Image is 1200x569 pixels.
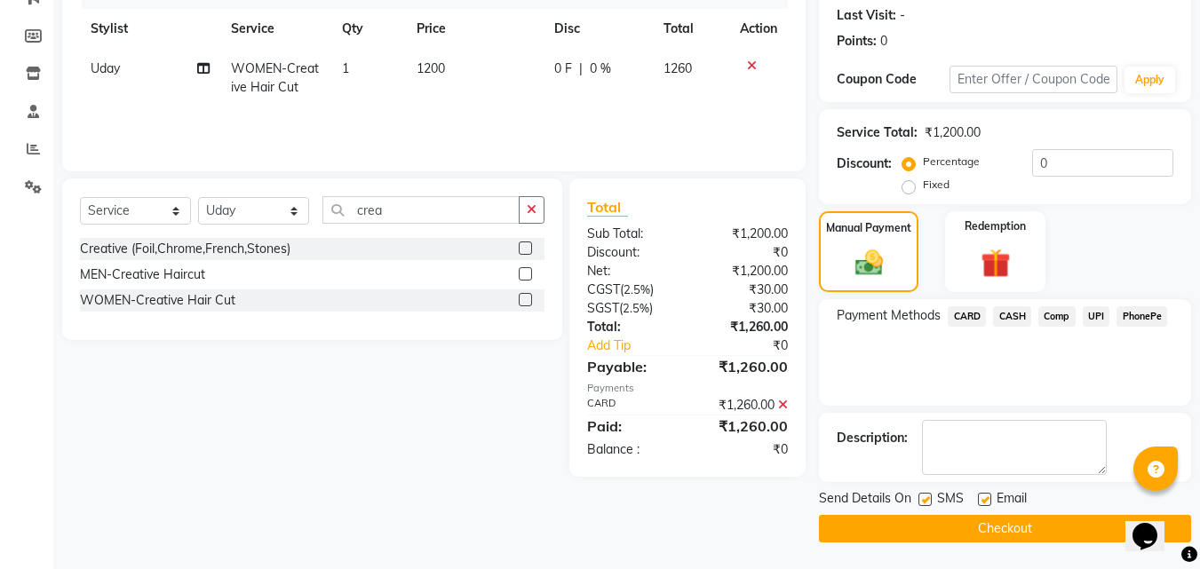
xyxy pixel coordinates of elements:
[687,440,801,459] div: ₹0
[846,247,892,279] img: _cash.svg
[826,220,911,236] label: Manual Payment
[342,60,349,76] span: 1
[624,282,650,296] span: 2.5%
[574,396,687,415] div: CARD
[687,396,801,415] div: ₹1,260.00
[1125,67,1175,93] button: Apply
[574,356,687,377] div: Payable:
[819,515,1191,542] button: Checkout
[587,281,620,297] span: CGST
[837,306,941,325] span: Payment Methods
[574,415,687,437] div: Paid:
[574,243,687,262] div: Discount:
[925,123,981,142] div: ₹1,200.00
[587,300,619,316] span: SGST
[80,240,290,258] div: Creative (Foil,Chrome,French,Stones)
[819,489,911,511] span: Send Details On
[837,32,877,51] div: Points:
[220,9,332,49] th: Service
[574,299,687,318] div: ( )
[687,243,801,262] div: ₹0
[687,318,801,336] div: ₹1,260.00
[993,306,1031,327] span: CASH
[900,6,905,25] div: -
[707,336,802,355] div: ₹0
[687,356,801,377] div: ₹1,260.00
[664,60,692,76] span: 1260
[837,70,949,89] div: Coupon Code
[623,301,649,315] span: 2.5%
[80,265,205,284] div: MEN-Creative Haircut
[880,32,887,51] div: 0
[837,123,918,142] div: Service Total:
[574,262,687,281] div: Net:
[1125,498,1182,551] iframe: chat widget
[231,60,319,95] span: WOMEN-Creative Hair Cut
[687,299,801,318] div: ₹30.00
[1038,306,1076,327] span: Comp
[687,225,801,243] div: ₹1,200.00
[406,9,544,49] th: Price
[965,218,1026,234] label: Redemption
[1117,306,1167,327] span: PhonePe
[687,415,801,437] div: ₹1,260.00
[997,489,1027,511] span: Email
[554,59,572,78] span: 0 F
[729,9,788,49] th: Action
[544,9,653,49] th: Disc
[923,177,950,193] label: Fixed
[948,306,986,327] span: CARD
[837,154,892,173] div: Discount:
[837,429,908,447] div: Description:
[653,9,730,49] th: Total
[972,245,1020,281] img: _gift.svg
[80,291,235,310] div: WOMEN-Creative Hair Cut
[937,489,964,511] span: SMS
[587,381,788,396] div: Payments
[574,225,687,243] div: Sub Total:
[590,59,611,78] span: 0 %
[579,59,583,78] span: |
[574,336,706,355] a: Add Tip
[587,198,628,217] span: Total
[417,60,445,76] span: 1200
[574,440,687,459] div: Balance :
[91,60,120,76] span: Uday
[322,196,520,224] input: Search or Scan
[687,281,801,299] div: ₹30.00
[837,6,896,25] div: Last Visit:
[923,154,980,170] label: Percentage
[574,318,687,336] div: Total:
[687,262,801,281] div: ₹1,200.00
[1083,306,1110,327] span: UPI
[574,281,687,299] div: ( )
[950,66,1117,93] input: Enter Offer / Coupon Code
[80,9,220,49] th: Stylist
[331,9,406,49] th: Qty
